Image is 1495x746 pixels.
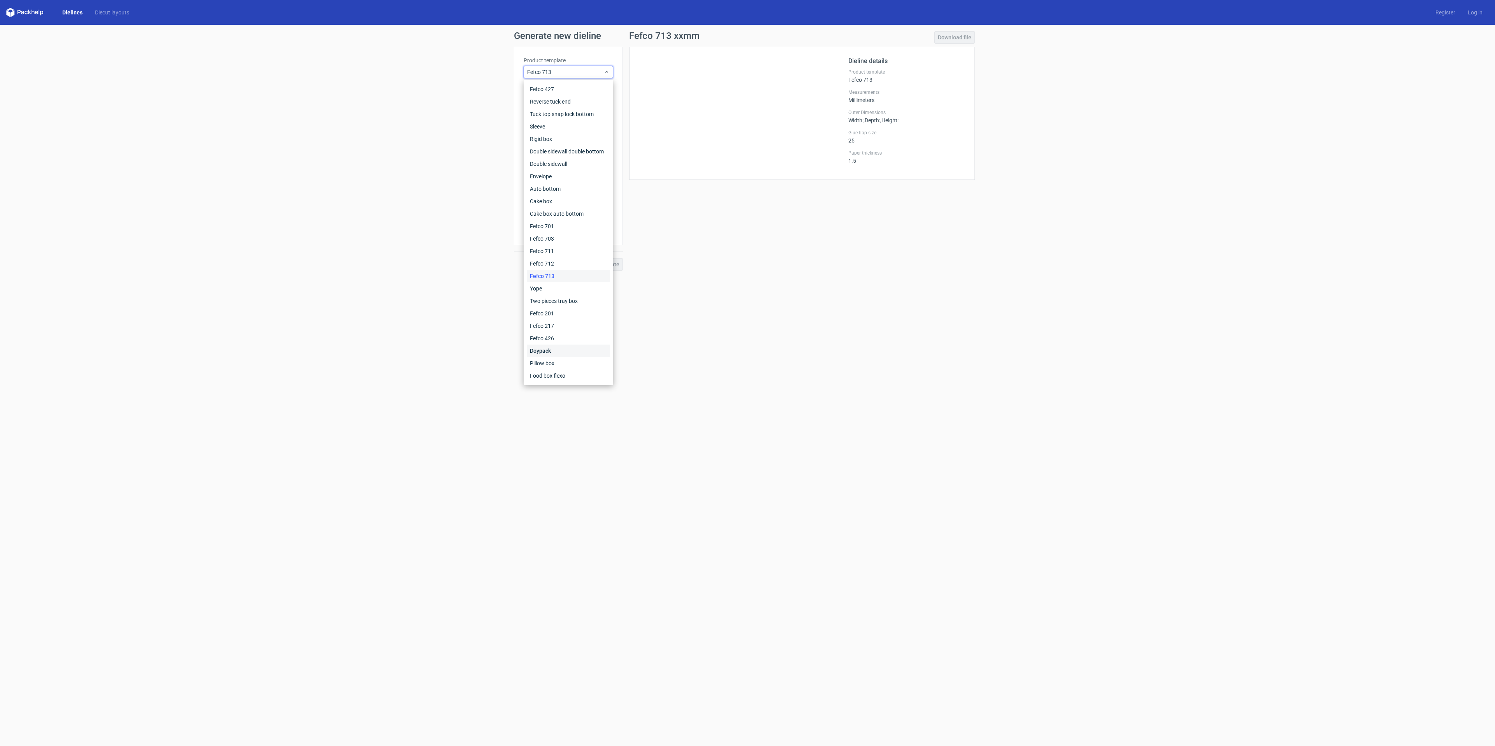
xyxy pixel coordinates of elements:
[527,83,610,95] div: Fefco 427
[527,183,610,195] div: Auto bottom
[1462,9,1489,16] a: Log in
[848,130,965,136] label: Glue flap size
[527,345,610,357] div: Doypack
[864,117,880,123] span: , Depth :
[527,158,610,170] div: Double sidewall
[527,208,610,220] div: Cake box auto bottom
[514,31,981,40] h1: Generate new dieline
[527,170,610,183] div: Envelope
[527,68,604,76] span: Fefco 713
[56,9,89,16] a: Dielines
[527,270,610,282] div: Fefco 713
[848,69,965,83] div: Fefco 713
[848,89,965,103] div: Millimeters
[848,89,965,95] label: Measurements
[89,9,135,16] a: Diecut layouts
[527,145,610,158] div: Double sidewall double bottom
[527,257,610,270] div: Fefco 712
[527,282,610,295] div: Yope
[527,295,610,307] div: Two pieces tray box
[527,108,610,120] div: Tuck top snap lock bottom
[629,31,700,40] h1: Fefco 713 xxmm
[527,369,610,382] div: Food box flexo
[848,150,965,164] div: 1.5
[880,117,899,123] span: , Height :
[848,69,965,75] label: Product template
[848,117,864,123] span: Width :
[527,320,610,332] div: Fefco 217
[524,56,613,64] label: Product template
[848,109,965,116] label: Outer Dimensions
[848,56,965,66] h2: Dieline details
[527,332,610,345] div: Fefco 426
[527,133,610,145] div: Rigid box
[848,130,965,144] div: 25
[527,220,610,232] div: Fefco 701
[527,245,610,257] div: Fefco 711
[1429,9,1462,16] a: Register
[527,357,610,369] div: Pillow box
[848,150,965,156] label: Paper thickness
[527,195,610,208] div: Cake box
[527,232,610,245] div: Fefco 703
[527,95,610,108] div: Reverse tuck end
[527,120,610,133] div: Sleeve
[527,307,610,320] div: Fefco 201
